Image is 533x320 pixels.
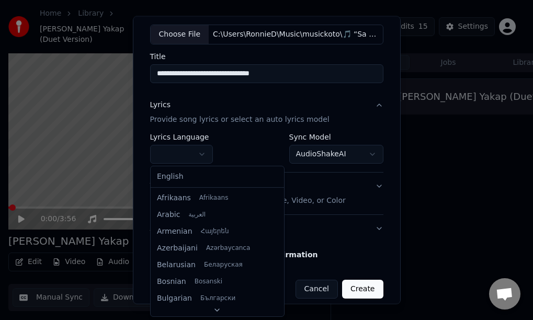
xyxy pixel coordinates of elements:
span: Azerbaijani [157,243,198,254]
span: Bosnian [157,277,186,287]
span: Български [200,294,235,303]
span: Bulgarian [157,293,192,304]
span: Afrikaans [157,193,191,203]
span: Armenian [157,226,192,237]
span: Հայերեն [201,227,229,236]
span: English [157,172,184,182]
span: Azərbaycanca [206,244,250,253]
span: Belarusian [157,260,196,270]
span: Bosanski [195,278,222,286]
span: Arabic [157,210,180,220]
span: Беларуская [204,261,243,269]
span: Afrikaans [199,194,229,202]
span: العربية [188,211,206,219]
